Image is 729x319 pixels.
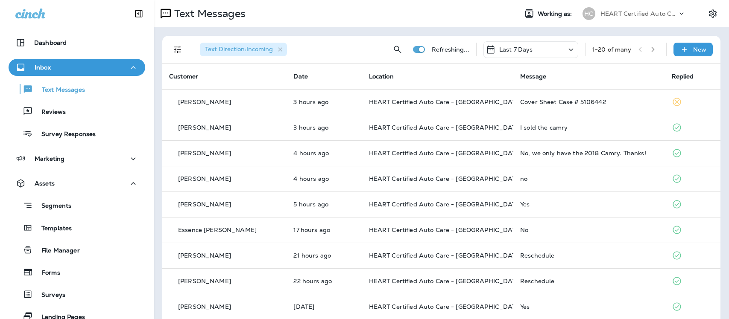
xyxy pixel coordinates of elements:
button: Collapse Sidebar [127,5,151,22]
button: Templates [9,219,145,237]
p: Aug 21, 2025 03:50 PM [293,278,355,284]
button: Segments [9,196,145,215]
span: HEART Certified Auto Care - [GEOGRAPHIC_DATA] [369,303,522,310]
span: HEART Certified Auto Care - [GEOGRAPHIC_DATA] [369,252,522,259]
span: HEART Certified Auto Care - [GEOGRAPHIC_DATA] [369,124,522,131]
p: Reviews [33,108,66,116]
p: Essence [PERSON_NAME] [178,226,257,233]
p: [PERSON_NAME] [178,124,231,131]
button: Settings [705,6,720,21]
p: [PERSON_NAME] [178,99,231,105]
p: Refreshing... [432,46,469,53]
p: Text Messages [171,7,246,20]
button: Dashboard [9,34,145,51]
div: I sold the camry [520,124,658,131]
div: Reschedule [520,278,658,284]
div: HC [583,7,595,20]
p: Inbox [35,64,51,71]
span: HEART Certified Auto Care - [GEOGRAPHIC_DATA] [369,277,522,285]
span: Replied [672,72,694,80]
p: Aug 21, 2025 11:01 AM [293,303,355,310]
button: Surveys [9,285,145,303]
span: Location [369,72,394,80]
p: Assets [35,180,55,187]
button: Marketing [9,150,145,167]
div: Cover Sheet Case # 5106442 [520,99,658,105]
button: Text Messages [9,80,145,98]
p: HEART Certified Auto Care [600,10,677,17]
span: Message [520,72,546,80]
span: Customer [169,72,198,80]
p: [PERSON_NAME] [178,252,231,259]
p: New [693,46,706,53]
p: [PERSON_NAME] [178,278,231,284]
div: Yes [520,303,658,310]
button: Reviews [9,102,145,120]
p: Last 7 Days [499,46,533,53]
span: Working as: [538,10,574,17]
div: Yes [520,201,658,208]
p: Aug 21, 2025 08:48 PM [293,226,355,233]
p: Survey Responses [33,130,96,139]
div: Text Direction:Incoming [200,43,287,56]
p: Dashboard [34,39,67,46]
button: Inbox [9,59,145,76]
span: Date [293,72,308,80]
div: Reschedule [520,252,658,259]
div: No, we only have the 2018 Camry. Thanks! [520,150,658,157]
button: Survey Responses [9,125,145,142]
button: Forms [9,263,145,281]
span: HEART Certified Auto Care - [GEOGRAPHIC_DATA] [369,149,522,157]
p: Templates [33,225,72,233]
div: 1 - 20 of many [592,46,632,53]
span: HEART Certified Auto Care - [GEOGRAPHIC_DATA] [369,226,522,234]
span: HEART Certified Auto Care - [GEOGRAPHIC_DATA] [369,175,522,183]
div: no [520,175,658,182]
p: Aug 21, 2025 05:16 PM [293,252,355,259]
span: Text Direction : Incoming [205,45,273,53]
p: Text Messages [33,86,85,94]
button: File Manager [9,241,145,259]
p: Surveys [33,291,65,299]
p: [PERSON_NAME] [178,303,231,310]
p: File Manager [33,247,80,255]
p: Segments [33,202,71,211]
p: Aug 22, 2025 09:28 AM [293,150,355,157]
button: Search Messages [389,41,406,58]
p: [PERSON_NAME] [178,175,231,182]
p: Aug 22, 2025 11:16 AM [293,99,355,105]
button: Assets [9,175,145,192]
p: Marketing [35,155,64,162]
button: Filters [169,41,186,58]
p: Aug 22, 2025 09:08 AM [293,201,355,208]
div: No [520,226,658,233]
p: Aug 22, 2025 09:28 AM [293,175,355,182]
p: [PERSON_NAME] [178,201,231,208]
p: Forms [33,269,60,277]
span: HEART Certified Auto Care - [GEOGRAPHIC_DATA] [369,200,522,208]
p: Aug 22, 2025 10:54 AM [293,124,355,131]
p: [PERSON_NAME] [178,150,231,157]
span: HEART Certified Auto Care - [GEOGRAPHIC_DATA] [369,98,522,106]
